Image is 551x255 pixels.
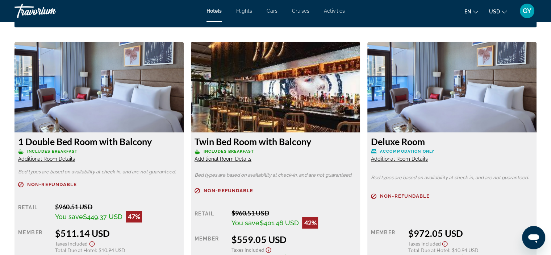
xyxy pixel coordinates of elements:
img: 9431cce7-8a8a-4dac-9961-8fa796d85680.jpeg [367,42,537,132]
span: Non-refundable [380,194,430,198]
span: Total Due at Hotel [408,247,449,253]
iframe: Кнопка запуска окна обмена сообщениями [522,226,545,249]
span: $449.37 USD [83,213,122,221]
span: Additional Room Details [18,156,75,162]
a: Hotels [206,8,222,14]
img: f652357a-129d-429b-a480-881fef39350b.jpeg [191,42,360,132]
span: Non-refundable [27,182,77,187]
div: $511.14 USD [55,228,180,239]
button: Show Taxes and Fees disclaimer [88,239,96,247]
span: Additional Room Details [195,156,251,162]
div: Search widget [20,4,531,22]
div: $972.05 USD [408,228,533,239]
div: Retail [18,203,50,222]
p: Bed types are based on availability at check-in, and are not guaranteed. [371,175,533,180]
a: Travorium [14,1,87,20]
h3: Deluxe Room [371,136,533,147]
h3: Twin Bed Room with Balcony [195,136,356,147]
span: $401.46 USD [259,219,299,227]
span: You save [231,219,259,227]
button: Show Taxes and Fees disclaimer [264,245,273,253]
span: Taxes included [408,240,441,247]
span: Total Due at Hotel [55,247,96,253]
a: Flights [236,8,252,14]
h3: 1 Double Bed Room with Balcony [18,136,180,147]
p: Bed types are based on availability at check-in, and are not guaranteed. [195,173,356,178]
button: Check-in date: Dec 28, 2025 Check-out date: Dec 30, 2025 [20,4,185,22]
span: Accommodation Only [380,149,434,154]
span: GY [523,7,531,15]
span: Includes Breakfast [204,149,254,154]
a: Activities [324,8,345,14]
button: Show Taxes and Fees disclaimer [441,239,449,247]
span: Taxes included [231,247,264,253]
span: en [464,9,471,15]
div: $960.51 USD [231,209,356,217]
span: Includes Breakfast [27,149,78,154]
span: You save [55,213,83,221]
span: Taxes included [55,240,88,247]
span: Additional Room Details [371,156,428,162]
button: User Menu [518,3,537,18]
button: Change currency [489,6,507,17]
a: Cruises [292,8,309,14]
p: Bed types are based on availability at check-in, and are not guaranteed. [18,169,180,174]
img: 9431cce7-8a8a-4dac-9961-8fa796d85680.jpeg [14,42,184,132]
div: 42% [302,217,318,229]
div: 47% [126,211,142,222]
span: USD [489,9,500,15]
div: : $10.94 USD [55,247,180,253]
div: $960.51 USD [55,203,180,211]
div: Retail [195,209,226,229]
div: : $10.94 USD [408,247,533,253]
div: $559.05 USD [231,234,356,245]
button: Change language [464,6,478,17]
span: Non-refundable [204,188,253,193]
a: Cars [267,8,277,14]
